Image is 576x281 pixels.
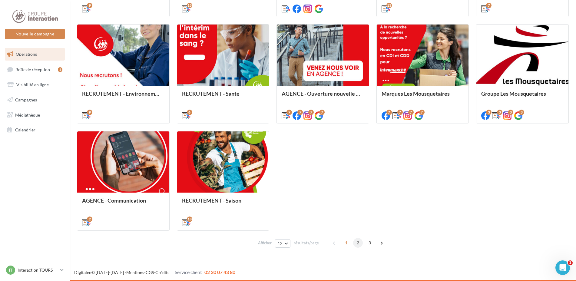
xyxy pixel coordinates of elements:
[278,241,283,246] span: 12
[4,63,66,76] a: Boîte de réception1
[175,269,202,275] span: Service client
[365,238,375,248] span: 3
[187,3,192,8] div: 13
[519,110,524,115] div: 3
[486,110,492,115] div: 3
[87,3,92,8] div: 9
[182,197,264,210] div: RECRUTEMENT - Saison
[16,51,37,57] span: Opérations
[353,238,363,248] span: 2
[5,264,65,276] a: IT Interaction TOURS
[74,270,91,275] a: Digitaleo
[4,109,66,121] a: Médiathèque
[397,110,403,115] div: 7
[486,3,492,8] div: 7
[4,48,66,61] a: Opérations
[341,238,351,248] span: 1
[408,110,414,115] div: 7
[74,270,235,275] span: © [DATE]-[DATE] - - -
[297,110,303,115] div: 7
[555,260,570,275] iframe: Intercom live chat
[497,110,502,115] div: 3
[4,94,66,106] a: Campagnes
[386,3,392,8] div: 13
[286,110,292,115] div: 7
[187,217,192,222] div: 18
[58,67,62,72] div: 1
[386,110,392,115] div: 7
[15,67,50,72] span: Boîte de réception
[15,97,37,102] span: Campagnes
[126,270,144,275] a: Mentions
[146,270,154,275] a: CGS
[382,91,464,103] div: Marques Les Mousquetaires
[4,78,66,91] a: Visibilité en ligne
[18,267,58,273] p: Interaction TOURS
[282,91,364,103] div: AGENCE - Ouverture nouvelle agence
[508,110,513,115] div: 3
[481,91,564,103] div: Groupe Les Mousquetaires
[568,260,573,265] span: 1
[9,267,12,273] span: IT
[15,112,40,117] span: Médiathèque
[82,91,164,103] div: RECRUTEMENT - Environnement
[419,110,425,115] div: 7
[308,110,314,115] div: 7
[294,240,319,246] span: résultats/page
[87,110,92,115] div: 9
[187,110,192,115] div: 6
[15,127,35,132] span: Calendrier
[204,269,235,275] span: 02 30 07 43 80
[5,29,65,39] button: Nouvelle campagne
[4,124,66,136] a: Calendrier
[319,110,325,115] div: 7
[155,270,169,275] a: Crédits
[182,91,264,103] div: RECRUTEMENT - Santé
[82,197,164,210] div: AGENCE - Communication
[275,239,290,248] button: 12
[258,240,272,246] span: Afficher
[16,82,49,87] span: Visibilité en ligne
[87,217,92,222] div: 2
